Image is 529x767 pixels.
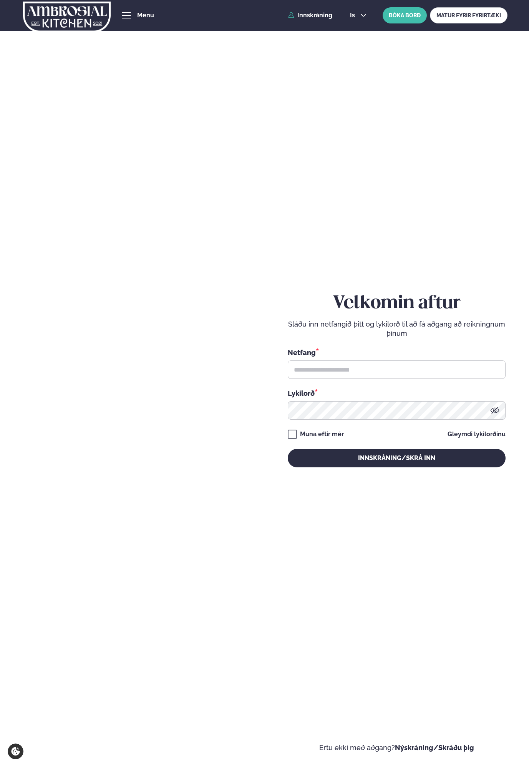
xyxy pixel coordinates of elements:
div: Netfang [288,347,506,357]
h2: Velkomin aftur [288,293,506,314]
p: Ef eitthvað sameinar fólk, þá er [PERSON_NAME] matarferðalag. [22,705,181,724]
a: Cookie settings [8,744,23,759]
span: is [350,12,357,18]
button: Innskráning/Skrá inn [288,449,506,467]
a: Nýskráning/Skráðu þig [395,744,474,752]
a: MATUR FYRIR FYRIRTÆKI [430,7,507,23]
button: BÓKA BORÐ [383,7,427,23]
button: is [344,12,373,18]
p: Sláðu inn netfangið þitt og lykilorð til að fá aðgang að reikningnum þínum [288,320,506,338]
h2: Velkomin á Ambrosial kitchen! [22,632,181,696]
a: Gleymdi lykilorðinu [448,431,506,437]
img: logo [23,1,111,33]
button: hamburger [122,11,131,20]
div: Lykilorð [288,388,506,398]
p: Ertu ekki með aðgang? [286,743,507,752]
a: Innskráning [288,12,332,19]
